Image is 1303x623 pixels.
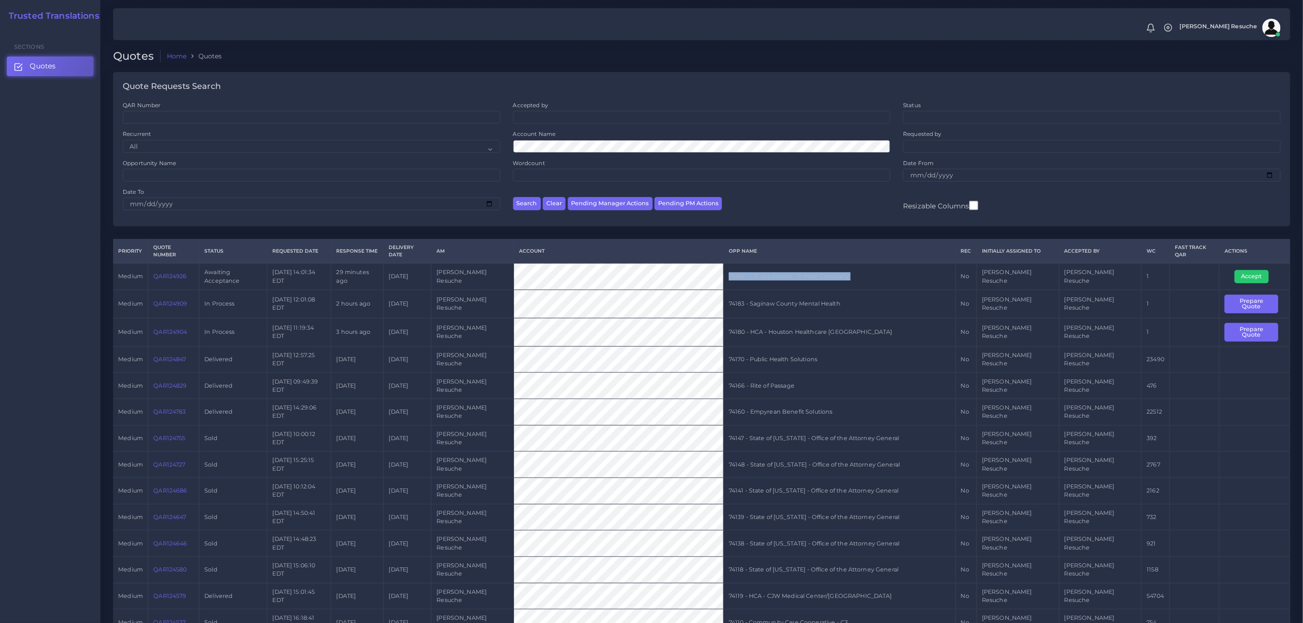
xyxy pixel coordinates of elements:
td: [DATE] 12:57:25 EDT [267,346,331,373]
span: medium [118,300,143,307]
td: [DATE] 11:19:34 EDT [267,318,331,346]
td: Sold [199,425,267,452]
td: No [955,346,976,373]
td: No [955,290,976,318]
td: [DATE] [384,346,431,373]
td: 29 minutes ago [331,263,384,290]
a: QAR124904 [153,328,187,335]
button: Search [513,197,541,210]
td: [PERSON_NAME] Resuche [431,478,514,504]
th: Status [199,239,267,263]
td: [PERSON_NAME] Resuche [1059,504,1142,530]
th: Quote Number [148,239,199,263]
td: [PERSON_NAME] Resuche [976,452,1059,478]
td: [PERSON_NAME] Resuche [431,583,514,609]
td: 1 [1142,318,1170,346]
td: 1158 [1142,557,1170,583]
td: 74170 - Public Health Solutions [723,346,955,373]
td: [PERSON_NAME] Resuche [431,530,514,557]
h2: Quotes [113,50,161,63]
td: [DATE] 10:00:12 EDT [267,425,331,452]
td: 74160 - Empyrean Benefit Solutions [723,399,955,426]
th: AM [431,239,514,263]
a: Trusted Translations [2,11,99,21]
td: [PERSON_NAME] Resuche [976,530,1059,557]
td: [DATE] 15:25:15 EDT [267,452,331,478]
a: QAR124783 [153,408,186,415]
td: Sold [199,478,267,504]
td: [PERSON_NAME] Resuche [976,425,1059,452]
span: [PERSON_NAME] Resuche [1180,24,1257,30]
td: [DATE] 14:48:23 EDT [267,530,331,557]
th: Response Time [331,239,384,263]
td: [PERSON_NAME] Resuche [1059,290,1142,318]
td: 1 [1142,263,1170,290]
td: [DATE] [384,557,431,583]
a: QAR124909 [153,300,187,307]
td: 22512 [1142,399,1170,426]
label: QAR Number [123,101,161,109]
td: [DATE] [384,290,431,318]
td: 2162 [1142,478,1170,504]
td: 74139 - State of [US_STATE] - Office of the Attorney General [723,504,955,530]
th: Actions [1220,239,1290,263]
span: Quotes [30,61,56,71]
th: Accepted by [1059,239,1142,263]
a: QAR124755 [153,435,185,441]
span: medium [118,356,143,363]
td: [PERSON_NAME] Resuche [431,504,514,530]
td: [PERSON_NAME] Resuche [976,373,1059,399]
label: Date To [123,188,144,196]
td: [DATE] 10:12:04 EDT [267,478,331,504]
span: medium [118,514,143,520]
h4: Quote Requests Search [123,82,221,92]
td: [PERSON_NAME] Resuche [976,346,1059,373]
td: Sold [199,452,267,478]
td: 732 [1142,504,1170,530]
button: Pending PM Actions [654,197,722,210]
span: medium [118,487,143,494]
td: Sold [199,530,267,557]
td: [PERSON_NAME] Resuche [431,318,514,346]
button: Prepare Quote [1225,295,1278,313]
td: [PERSON_NAME] Resuche [976,583,1059,609]
span: Sections [14,43,44,50]
td: No [955,478,976,504]
td: [PERSON_NAME] Resuche [976,504,1059,530]
td: 54704 [1142,583,1170,609]
td: 74119 - HCA - CJW Medical Center/[GEOGRAPHIC_DATA] [723,583,955,609]
td: [DATE] 14:50:41 EDT [267,504,331,530]
td: Awaiting Acceptance [199,263,267,290]
td: [PERSON_NAME] Resuche [431,557,514,583]
a: Prepare Quote [1225,300,1284,307]
th: Fast Track QAR [1170,239,1220,263]
td: 74141 - State of [US_STATE] - Office of the Attorney General [723,478,955,504]
a: QAR124847 [153,356,186,363]
td: Delivered [199,373,267,399]
td: [PERSON_NAME] Resuche [431,263,514,290]
td: 74184 - GE Appliances - A Haier Company [723,263,955,290]
button: Prepare Quote [1225,323,1278,342]
label: Opportunity Name [123,159,176,167]
td: [DATE] [331,530,384,557]
button: Accept [1235,270,1269,283]
span: medium [118,461,143,468]
td: 74118 - State of [US_STATE] - Office of the Attorney General [723,557,955,583]
span: medium [118,273,143,280]
td: 2767 [1142,452,1170,478]
td: 74180 - HCA - Houston Healthcare [GEOGRAPHIC_DATA] [723,318,955,346]
td: [PERSON_NAME] Resuche [1059,452,1142,478]
td: Sold [199,557,267,583]
a: QAR124686 [153,487,187,494]
th: WC [1142,239,1170,263]
td: [DATE] [384,399,431,426]
td: [PERSON_NAME] Resuche [976,478,1059,504]
label: Account Name [513,130,556,138]
td: 3 hours ago [331,318,384,346]
td: [DATE] [331,504,384,530]
td: 74147 - State of [US_STATE] - Office of the Attorney General [723,425,955,452]
td: No [955,530,976,557]
td: [PERSON_NAME] Resuche [431,290,514,318]
td: [DATE] [384,373,431,399]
